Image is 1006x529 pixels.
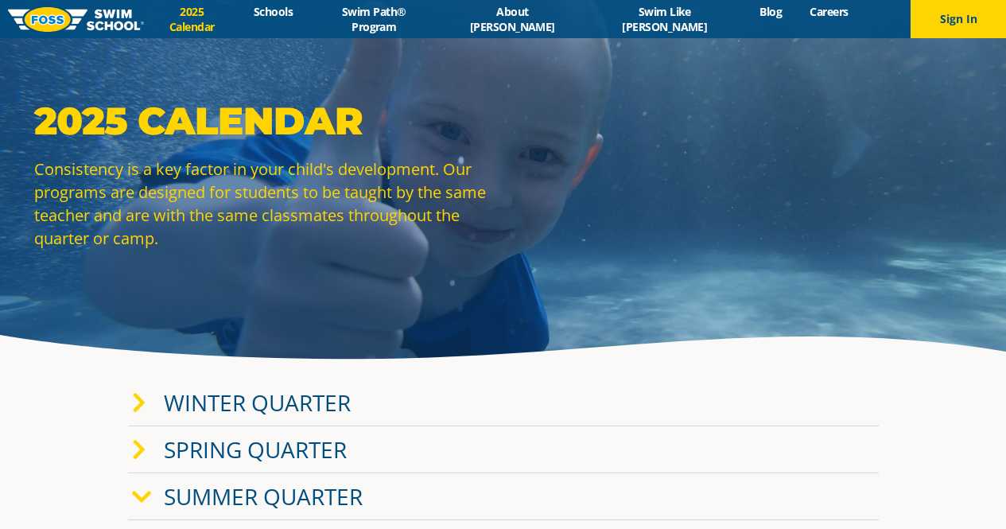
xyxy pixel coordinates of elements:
[164,387,351,418] a: Winter Quarter
[164,434,347,465] a: Spring Quarter
[307,4,441,34] a: Swim Path® Program
[8,7,144,32] img: FOSS Swim School Logo
[34,158,495,250] p: Consistency is a key factor in your child's development. Our programs are designed for students t...
[441,4,584,34] a: About [PERSON_NAME]
[240,4,307,19] a: Schools
[164,481,363,511] a: Summer Quarter
[584,4,746,34] a: Swim Like [PERSON_NAME]
[144,4,240,34] a: 2025 Calendar
[34,98,363,144] strong: 2025 Calendar
[746,4,796,19] a: Blog
[796,4,862,19] a: Careers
